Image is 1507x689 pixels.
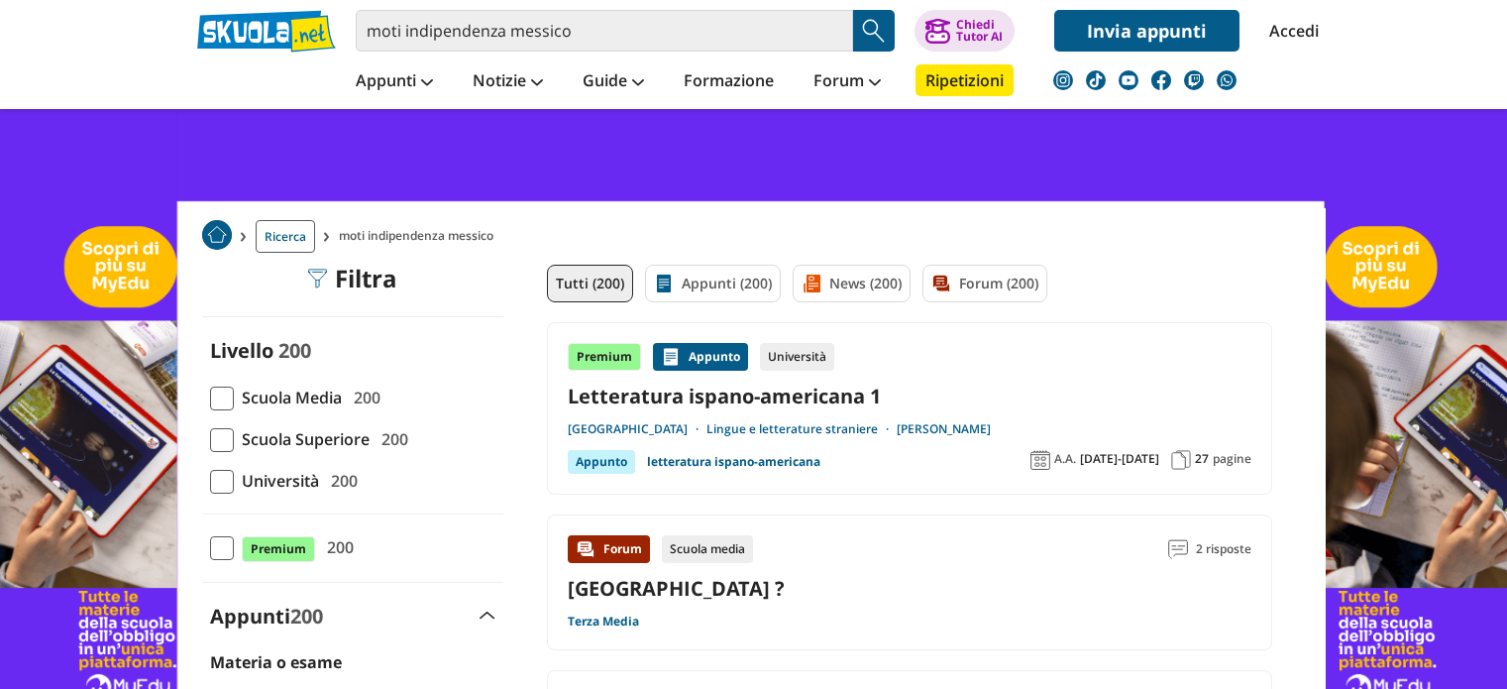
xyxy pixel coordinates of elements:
a: [GEOGRAPHIC_DATA] ? [568,575,785,602]
span: Università [234,468,319,494]
img: Forum filtro contenuto [931,274,951,293]
a: Tutti (200) [547,265,633,302]
a: [GEOGRAPHIC_DATA] [568,421,706,437]
a: [PERSON_NAME] [897,421,991,437]
span: [DATE]-[DATE] [1080,451,1159,467]
div: Filtra [307,265,397,292]
img: Commenti lettura [1168,539,1188,559]
span: A.A. [1054,451,1076,467]
a: Forum (200) [922,265,1047,302]
span: pagine [1213,451,1251,467]
a: Lingue e letterature straniere [706,421,897,437]
img: Appunti filtro contenuto [654,274,674,293]
img: Forum contenuto [576,539,595,559]
img: Filtra filtri mobile [307,269,327,288]
span: 200 [323,468,358,494]
div: Scuola media [662,535,753,563]
a: letteratura ispano-americana [647,450,820,474]
label: Materia o esame [210,651,342,673]
span: 200 [278,337,311,364]
a: News (200) [793,265,911,302]
img: Appunti contenuto [661,347,681,367]
label: Livello [210,337,273,364]
a: Letteratura ispano-americana 1 [568,383,1251,409]
div: Appunto [568,450,635,474]
span: 200 [374,426,408,452]
img: Apri e chiudi sezione [480,612,495,620]
span: 2 risposte [1196,535,1251,563]
a: Ricerca [256,220,315,253]
a: Accedi [1269,10,1311,52]
div: Forum [568,535,650,563]
a: Appunti (200) [645,265,781,302]
div: Premium [568,343,641,371]
span: 200 [290,603,323,630]
span: Premium [242,536,315,562]
a: Home [202,220,232,253]
div: Università [760,343,834,371]
span: 27 [1195,451,1209,467]
img: Anno accademico [1030,450,1050,470]
a: Terza Media [568,614,639,630]
span: Scuola Media [234,385,342,410]
span: 200 [346,385,380,410]
span: 200 [319,534,354,560]
img: Home [202,220,232,250]
div: Appunto [653,343,748,371]
img: News filtro contenuto [802,274,821,293]
img: Pagine [1171,450,1191,470]
label: Appunti [210,603,323,630]
span: Scuola Superiore [234,426,370,452]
